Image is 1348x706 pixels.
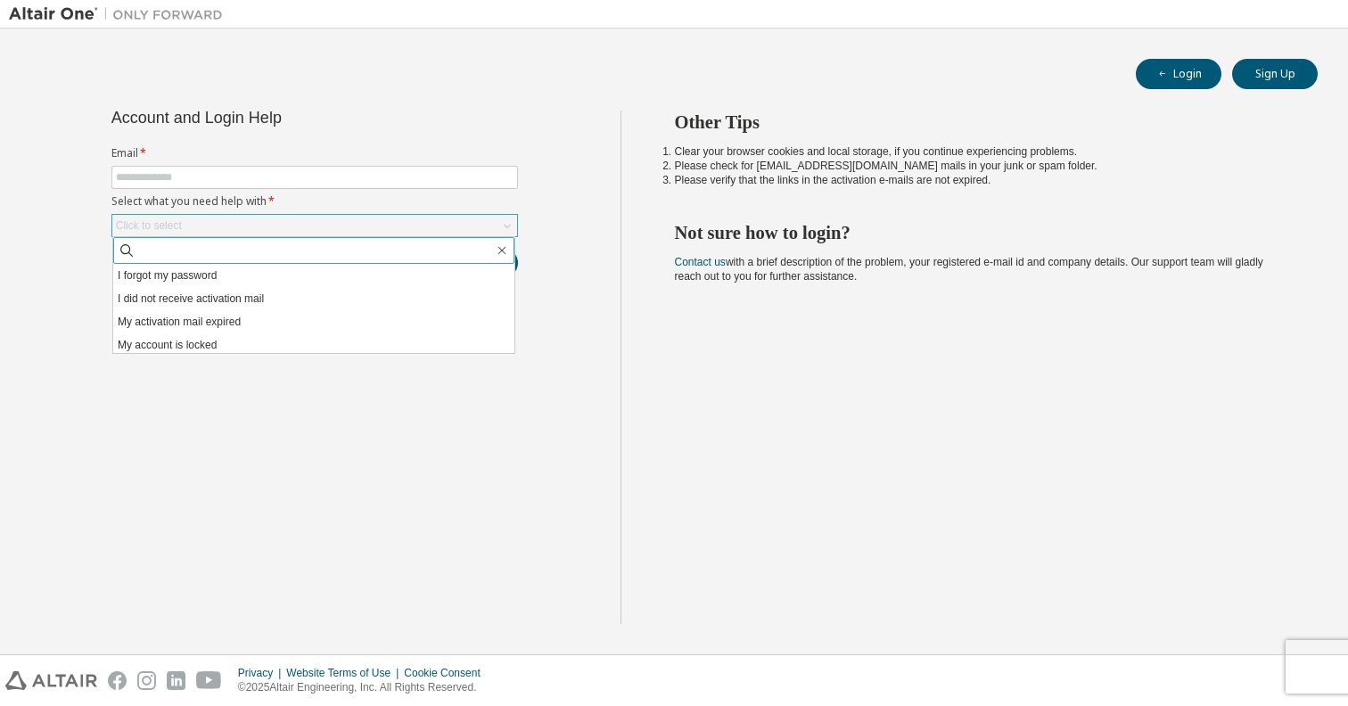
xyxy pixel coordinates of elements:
[675,256,726,268] a: Contact us
[675,221,1286,244] h2: Not sure how to login?
[1232,59,1318,89] button: Sign Up
[675,159,1286,173] li: Please check for [EMAIL_ADDRESS][DOMAIN_NAME] mails in your junk or spam folder.
[675,256,1263,283] span: with a brief description of the problem, your registered e-mail id and company details. Our suppo...
[137,671,156,690] img: instagram.svg
[9,5,232,23] img: Altair One
[286,666,404,680] div: Website Terms of Use
[196,671,222,690] img: youtube.svg
[675,111,1286,134] h2: Other Tips
[112,215,517,236] div: Click to select
[675,144,1286,159] li: Clear your browser cookies and local storage, if you continue experiencing problems.
[404,666,490,680] div: Cookie Consent
[5,671,97,690] img: altair_logo.svg
[167,671,185,690] img: linkedin.svg
[111,111,437,125] div: Account and Login Help
[675,173,1286,187] li: Please verify that the links in the activation e-mails are not expired.
[113,264,514,287] li: I forgot my password
[108,671,127,690] img: facebook.svg
[238,680,491,695] p: © 2025 Altair Engineering, Inc. All Rights Reserved.
[111,194,518,209] label: Select what you need help with
[238,666,286,680] div: Privacy
[116,218,182,233] div: Click to select
[111,146,518,160] label: Email
[1136,59,1221,89] button: Login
